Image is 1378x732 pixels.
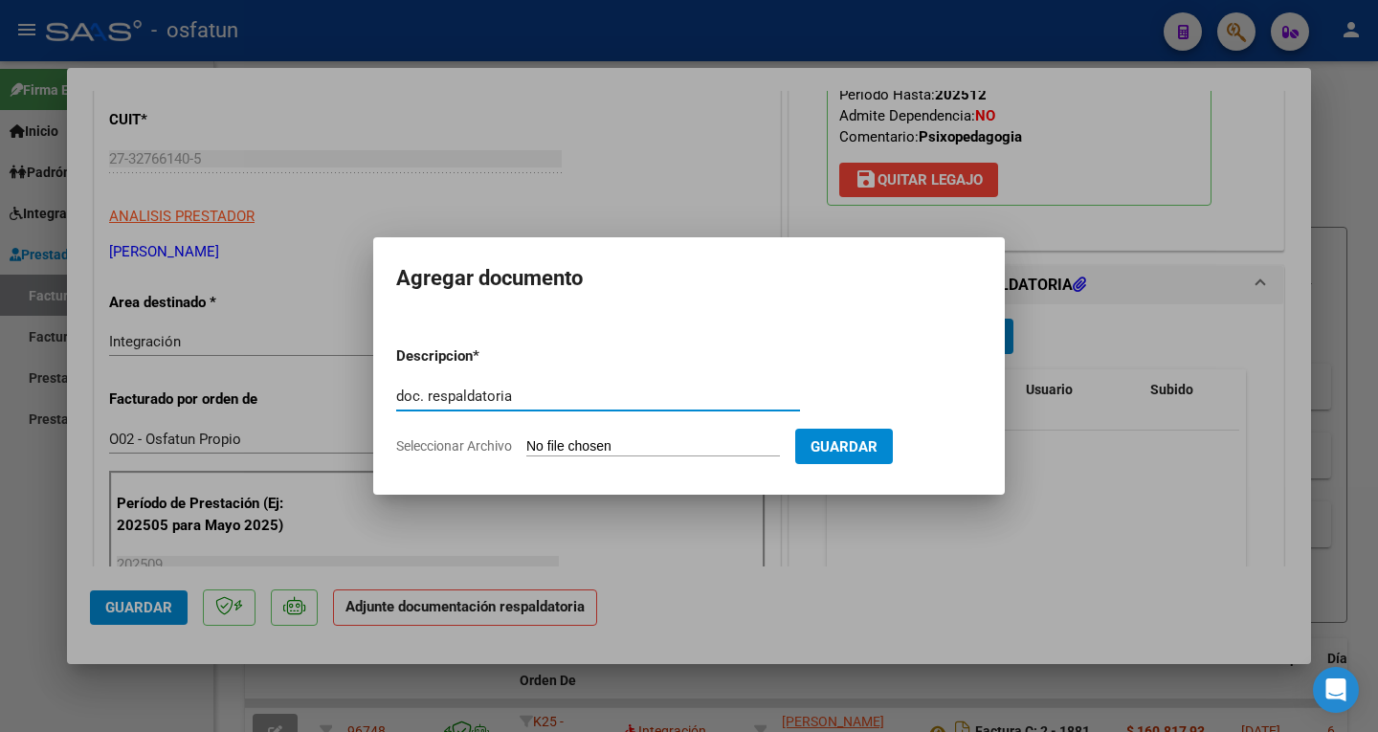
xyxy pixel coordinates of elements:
button: Guardar [795,429,893,464]
p: Descripcion [396,345,572,367]
div: Open Intercom Messenger [1313,667,1359,713]
span: Seleccionar Archivo [396,438,512,454]
span: Guardar [811,438,878,455]
h2: Agregar documento [396,260,982,297]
